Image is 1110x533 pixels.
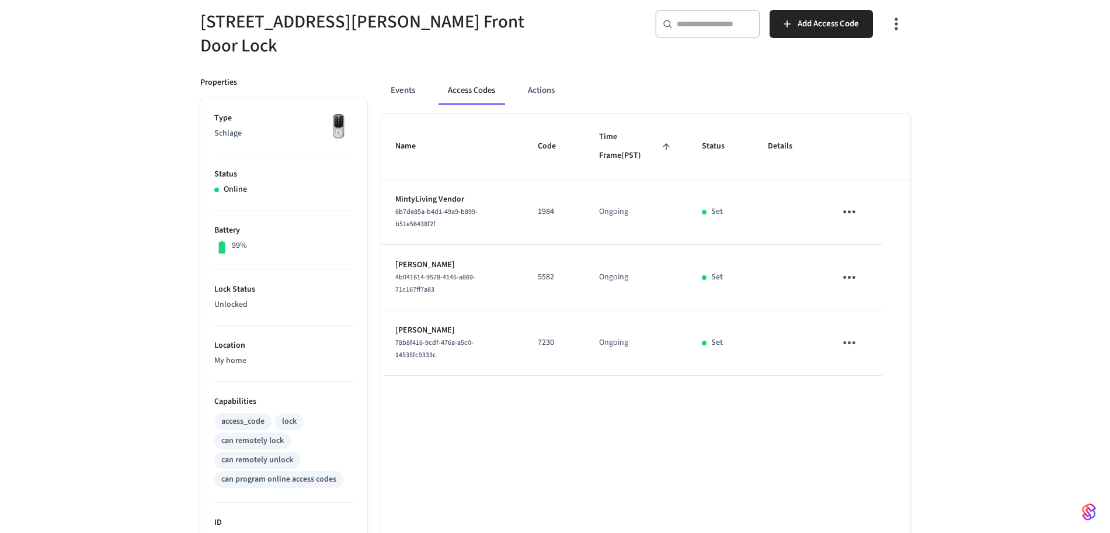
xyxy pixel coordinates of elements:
p: Schlage [214,127,353,140]
button: Actions [519,77,564,105]
span: Code [538,137,571,155]
div: lock [282,416,297,428]
p: Status [214,168,353,181]
p: My home [214,355,353,367]
img: Yale Assure Touchscreen Wifi Smart Lock, Satin Nickel, Front [324,112,353,141]
p: 1984 [538,206,571,218]
button: Add Access Code [770,10,873,38]
div: ant example [381,77,910,105]
div: can program online access codes [221,473,336,486]
span: Name [395,137,431,155]
p: Capabilities [214,396,353,408]
p: ID [214,517,353,529]
span: Time Frame(PST) [599,128,674,165]
div: can remotely unlock [221,454,293,466]
p: Unlocked [214,299,353,311]
p: Set [711,337,723,349]
p: [PERSON_NAME] [395,324,510,337]
p: Online [224,184,247,196]
p: [PERSON_NAME] [395,259,510,271]
p: Properties [200,77,237,89]
td: Ongoing [585,310,688,376]
p: 7230 [538,337,571,349]
td: Ongoing [585,245,688,310]
p: Lock Status [214,283,353,296]
img: SeamLogoGradient.69752ec5.svg [1082,503,1096,521]
h5: [STREET_ADDRESS][PERSON_NAME] Front Door Lock [200,10,548,58]
p: MintyLiving Vendor [395,193,510,206]
p: Location [214,340,353,352]
p: Type [214,112,353,124]
p: Battery [214,224,353,237]
button: Access Codes [439,77,504,105]
td: Ongoing [585,179,688,245]
span: Details [768,137,808,155]
p: 5582 [538,271,571,283]
p: Set [711,206,723,218]
div: access_code [221,416,265,428]
span: Status [702,137,740,155]
span: 6b7de85a-b4d1-49a9-b899-b51e56438f2f [395,207,478,229]
table: sticky table [381,114,910,376]
p: Set [711,271,723,283]
p: 99% [232,240,247,252]
span: 4b041614-9578-4145-a869-71c167ff7a83 [395,272,475,295]
button: Events [381,77,424,105]
span: 78b8f416-9cdf-476a-a5c0-14535fc9333c [395,338,474,360]
div: can remotely lock [221,435,284,447]
span: Add Access Code [798,16,859,32]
